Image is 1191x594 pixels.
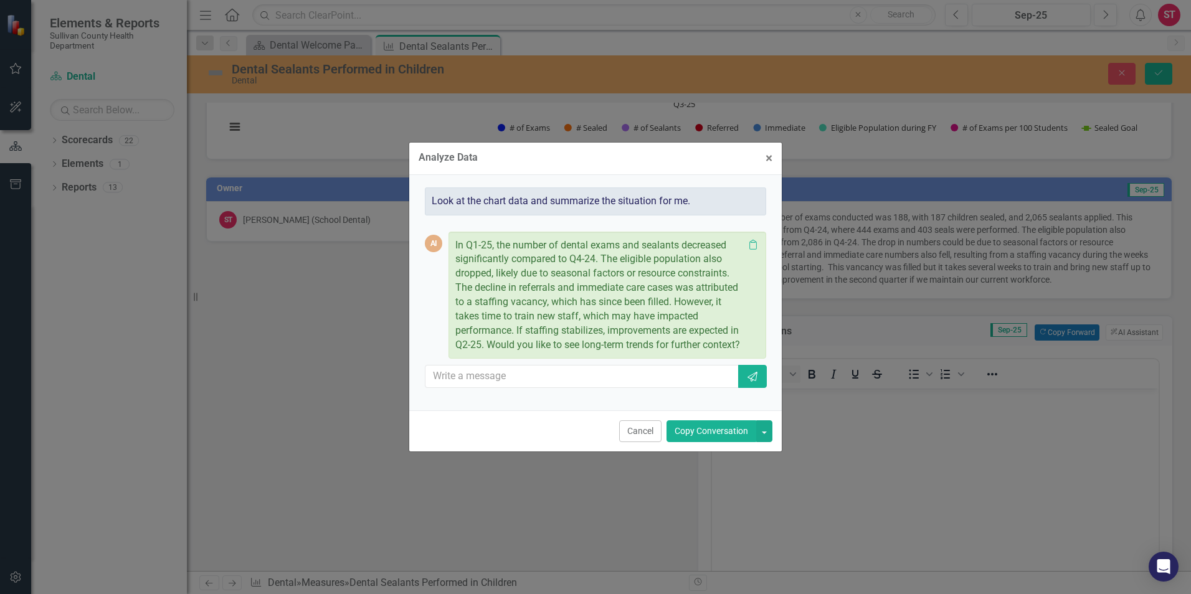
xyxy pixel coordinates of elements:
[425,235,442,252] div: AI
[455,238,744,352] p: In Q1-25, the number of dental exams and sealants decreased significantly compared to Q4-24. The ...
[425,187,766,215] div: Look at the chart data and summarize the situation for me.
[1149,552,1179,582] div: Open Intercom Messenger
[425,365,739,388] input: Write a message
[766,151,772,166] span: ×
[667,420,756,442] button: Copy Conversation
[619,420,662,442] button: Cancel
[419,152,478,163] div: Analyze Data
